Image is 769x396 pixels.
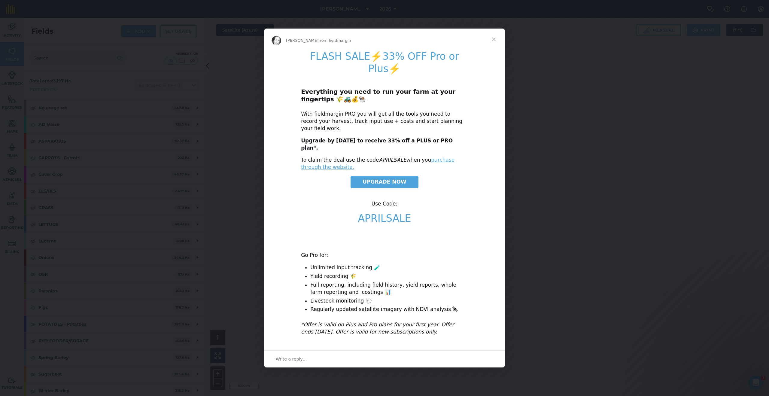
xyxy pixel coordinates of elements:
[358,212,411,224] a: APRILSALE
[301,193,468,208] div: Use Code:
[276,355,307,363] span: Write a reply…
[264,350,505,367] div: Open conversation and reply
[483,29,505,50] span: Close
[310,297,468,305] li: Livestock monitoring 🐑
[272,36,281,45] img: Profile image for Camilla
[301,111,468,132] div: With fieldmargin PRO you will get all the tools you need to record your harvest, track input use ...
[301,157,468,171] div: To claim the deal use the code when you
[301,138,453,151] b: Upgrade by [DATE] to receive 33% off a PLUS or PRO plan
[301,88,468,106] h2: Everything you need to run your farm at your fingertips 🌾🚜💰🐏
[310,282,468,296] li: Full reporting, including field history, yield reports, whole farm reporting and costings 📊
[316,145,318,151] b: .
[318,38,351,43] span: from fieldmargin
[310,264,468,271] li: Unlimited input tracking 🧪
[310,273,468,280] li: Yield recording 🌾
[301,50,468,79] h1: FLASH SALE⚡️33% OFF Pro or Plus⚡️
[351,176,418,188] a: UPGRADE NOW
[310,306,468,313] li: Regularly updated satellite imagery with NDVI analysis 🛰
[363,179,406,185] span: UPGRADE NOW
[379,157,406,163] i: APRILSALE
[301,237,468,259] div: Go Pro for:
[301,321,454,335] i: *Offer is valid on Plus and Pro plans for your first year. Offer ends [DATE]. Offer is valid for ...
[286,38,318,43] span: [PERSON_NAME]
